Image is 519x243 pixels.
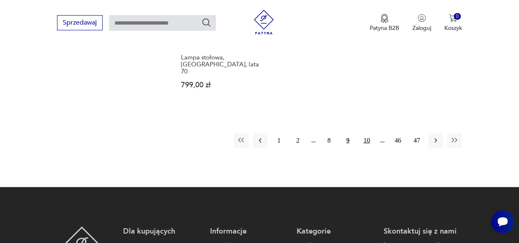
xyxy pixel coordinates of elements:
[181,54,263,75] h3: Lampa stołowa, [GEOGRAPHIC_DATA], lata 70.
[181,81,263,88] p: 799,00 zł
[297,226,375,236] p: Kategorie
[380,14,389,23] img: Ikona medalu
[370,14,399,32] button: Patyna B2B
[383,226,462,236] p: Skontaktuj się z nami
[444,14,462,32] button: 0Koszyk
[359,133,374,148] button: 10
[454,13,461,20] div: 0
[251,10,276,34] img: Patyna - sklep z meblami i dekoracjami vintage
[57,15,103,30] button: Sprzedawaj
[412,24,431,32] p: Zaloguj
[57,20,103,26] a: Sprzedawaj
[272,133,286,148] button: 1
[391,133,405,148] button: 46
[491,210,514,233] iframe: Smartsupp widget button
[210,226,288,236] p: Informacje
[444,24,462,32] p: Koszyk
[370,14,399,32] a: Ikona medaluPatyna B2B
[449,14,457,22] img: Ikona koszyka
[123,226,201,236] p: Dla kupujących
[412,14,431,32] button: Zaloguj
[341,133,355,148] button: 9
[322,133,336,148] button: 8
[290,133,305,148] button: 2
[201,18,211,27] button: Szukaj
[418,14,426,22] img: Ikonka użytkownika
[370,24,399,32] p: Patyna B2B
[409,133,424,148] button: 47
